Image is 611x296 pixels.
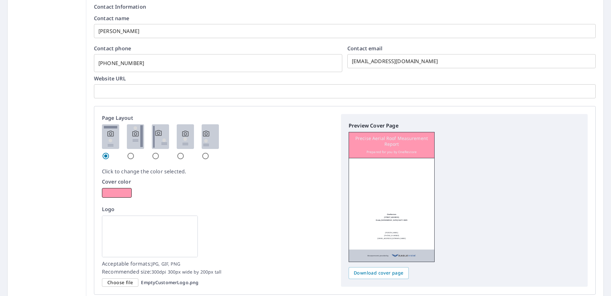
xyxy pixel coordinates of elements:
p: [PHONE_NUMBER] [384,234,399,237]
p: Ocala, [GEOGRAPHIC_DATA] 34471-0605 [376,219,408,222]
p: Preview Cover Page [349,122,580,129]
p: Page Layout [102,114,333,122]
p: OneRestore [387,213,396,216]
p: Precise Aerial Roof Measurement Report [352,136,431,147]
p: EmptyCustomerLogo.png [141,280,198,285]
label: Website URL [94,76,596,81]
p: [PERSON_NAME] [385,231,398,234]
img: 2 [127,124,144,149]
img: 3 [152,124,169,149]
span: Choose file [107,279,133,287]
p: Prepared for you by OneRestore [367,149,417,155]
span: Download cover page [354,269,404,277]
img: 5 [202,124,219,149]
p: Logo [102,205,333,213]
p: [EMAIL_ADDRESS][DOMAIN_NAME] [377,237,406,240]
div: Choose file [102,278,138,287]
span: 300dpi 300px wide by 200px tall [151,269,222,275]
label: Contact name [94,16,596,21]
img: EV Logo [392,253,416,259]
img: 1 [102,124,119,149]
p: [STREET_ADDRESS] [384,216,399,219]
span: JPG, GIF, PNG [151,261,180,267]
p: Click to change the color selected. [102,168,333,175]
p: Cover color [102,178,333,185]
p: Acceptable formats: Recommended size: [102,260,333,276]
img: logo [102,216,198,257]
label: Contact email [347,46,596,51]
label: Contact phone [94,46,342,51]
p: Contact Information [94,3,596,11]
img: logo [372,163,411,180]
p: Measurements provided by [367,253,389,259]
button: Download cover page [349,267,409,279]
img: 4 [177,124,194,149]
